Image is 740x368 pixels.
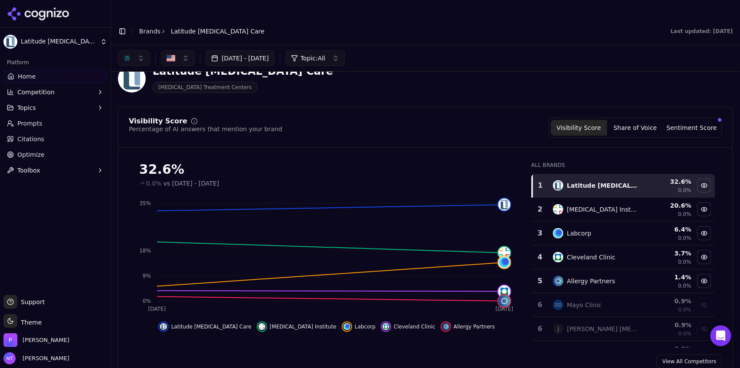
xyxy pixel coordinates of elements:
div: Open Intercom Messenger [711,325,731,346]
img: food allergy institute [498,247,511,259]
button: Share of Voice [607,120,664,136]
button: Hide labcorp data [697,226,711,240]
button: Show jaffe food allergy institute at mount sinai data [697,322,711,336]
tspan: 18% [139,248,151,254]
a: Prompts [3,116,107,130]
img: labcorp [498,256,511,269]
span: Prompts [17,119,43,128]
div: 4 [536,252,544,262]
tspan: 35% [139,200,151,206]
img: latitude food allergy care [553,180,563,191]
span: Cleveland Clinic [394,323,435,330]
a: Brands [139,28,160,35]
div: Labcorp [567,229,591,238]
button: Sentiment Score [664,120,720,136]
div: 0.9 % [645,297,691,305]
button: Open user button [3,352,69,365]
span: 0.0% [678,330,692,337]
nav: breadcrumb [139,27,265,36]
button: Hide allergy partners data [441,322,495,332]
img: Latitude Food Allergy Care [3,35,17,49]
img: allergy partners [553,276,563,286]
img: allergy partners [498,295,511,307]
tr: 2food allergy institute[MEDICAL_DATA] Institute20.6%0.0%Hide food allergy institute data [532,198,715,222]
div: 0.9 % [645,345,691,353]
div: 0.9 % [645,321,691,329]
tspan: [DATE] [496,306,514,312]
span: Latitude [MEDICAL_DATA] Care [21,38,97,46]
img: cleveland clinic [498,285,511,298]
button: Topics [3,101,107,115]
div: Visibility Score [129,118,187,125]
button: Hide latitude food allergy care data [158,322,252,332]
span: Support [17,298,45,306]
span: Optimize [17,150,45,159]
div: 2 [536,204,544,215]
div: 6 [536,300,544,310]
div: Mayo Clinic [567,301,602,309]
span: 0.0% [678,187,692,194]
img: US [167,54,175,63]
button: Competition [3,85,107,99]
button: Visibility Score [551,120,607,136]
img: cleveland clinic [383,323,390,330]
button: Hide cleveland clinic data [697,250,711,264]
img: allergy partners [442,323,449,330]
span: Latitude [MEDICAL_DATA] Care [171,27,265,36]
div: [MEDICAL_DATA] Institute [567,205,637,214]
span: Theme [17,319,42,326]
span: [MEDICAL_DATA] Treatment Centers [153,82,258,93]
div: Cleveland Clinic [567,253,616,262]
img: labcorp [553,228,563,239]
img: cleveland clinic [553,252,563,262]
a: Optimize [3,148,107,162]
tr: 5allergy partnersAllergy Partners1.4%0.0%Hide allergy partners data [532,269,715,293]
img: food allergy institute [553,204,563,215]
span: vs [DATE] - [DATE] [164,179,219,188]
div: 5 [536,276,544,286]
span: Topic: All [301,54,325,63]
div: 1 [537,180,544,191]
tr: 6J[PERSON_NAME] [MEDICAL_DATA] Institute At [GEOGRAPHIC_DATA]0.9%0.0%Show jaffe food allergy inst... [532,317,715,341]
tr: 0.9%Show allergy & asthma associates of southern california data [532,341,715,365]
span: 0.0% [678,211,692,218]
tr: 6mayo clinicMayo Clinic0.9%0.0%Show mayo clinic data [532,293,715,317]
span: Topics [17,103,36,112]
div: Latitude [MEDICAL_DATA] Care [567,181,637,190]
img: latitude food allergy care [160,323,167,330]
span: J [553,324,563,334]
span: Competition [17,88,55,96]
span: Toolbox [17,166,40,175]
span: 0.0% [678,259,692,265]
div: 3 [536,228,544,239]
span: 0.0% [146,179,162,188]
span: 0.0% [678,282,692,289]
span: [MEDICAL_DATA] Institute [270,323,337,330]
div: 32.6 % [645,177,691,186]
button: Toolbox [3,163,107,177]
img: Latitude Food Allergy Care [118,65,146,93]
tspan: 0% [143,298,151,304]
div: Allergy Partners [567,277,615,285]
div: Percentage of AI answers that mention your brand [129,125,282,133]
tspan: 9% [143,273,151,279]
button: Open organization switcher [3,333,69,347]
div: 3.7 % [645,249,691,258]
div: 32.6% [139,162,514,177]
tr: 3labcorpLabcorp6.4%0.0%Hide labcorp data [532,222,715,245]
span: Labcorp [355,323,376,330]
div: 1.4 % [645,273,691,282]
tr: 1latitude food allergy careLatitude [MEDICAL_DATA] Care32.6%0.0%Hide latitude food allergy care data [532,174,715,198]
button: Hide latitude food allergy care data [697,179,711,192]
span: Allergy Partners [454,323,495,330]
img: food allergy institute [259,323,265,330]
div: 6 [536,324,544,334]
div: [PERSON_NAME] [MEDICAL_DATA] Institute At [GEOGRAPHIC_DATA] [567,325,637,333]
tspan: [DATE] [148,306,166,312]
span: [PERSON_NAME] [19,355,69,362]
a: Citations [3,132,107,146]
button: Hide labcorp data [342,322,376,332]
span: 0.0% [678,306,692,313]
span: Latitude [MEDICAL_DATA] Care [171,323,252,330]
button: Hide food allergy institute data [697,202,711,216]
